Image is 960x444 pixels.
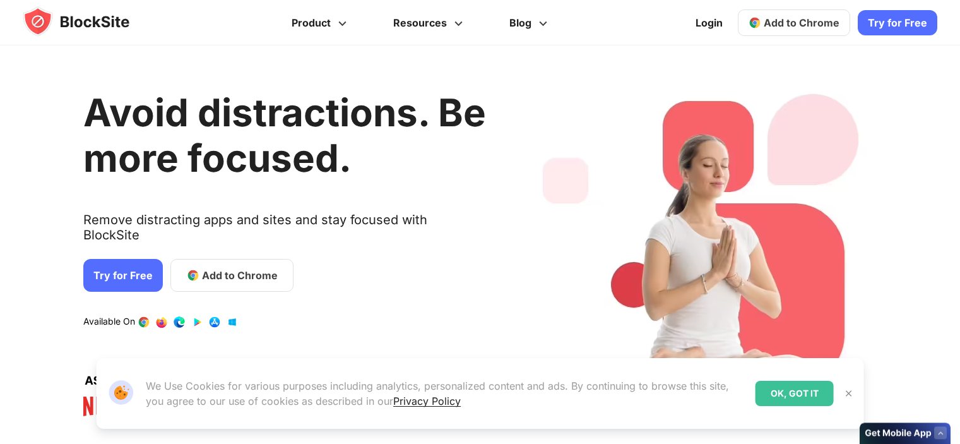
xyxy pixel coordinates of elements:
[749,16,761,29] img: chrome-icon.svg
[83,259,163,292] a: Try for Free
[688,8,730,38] a: Login
[844,388,854,399] img: Close
[393,395,461,407] a: Privacy Policy
[858,10,937,35] a: Try for Free
[23,6,154,37] img: blocksite-icon.5d769676.svg
[841,385,857,402] button: Close
[170,259,293,292] a: Add to Chrome
[83,316,135,328] text: Available On
[202,268,278,283] span: Add to Chrome
[83,212,486,253] text: Remove distracting apps and sites and stay focused with BlockSite
[146,378,745,409] p: We Use Cookies for various purposes including analytics, personalized content and ads. By continu...
[83,90,486,181] h1: Avoid distractions. Be more focused.
[756,381,834,406] div: OK, GOT IT
[764,16,839,29] span: Add to Chrome
[738,9,850,36] a: Add to Chrome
